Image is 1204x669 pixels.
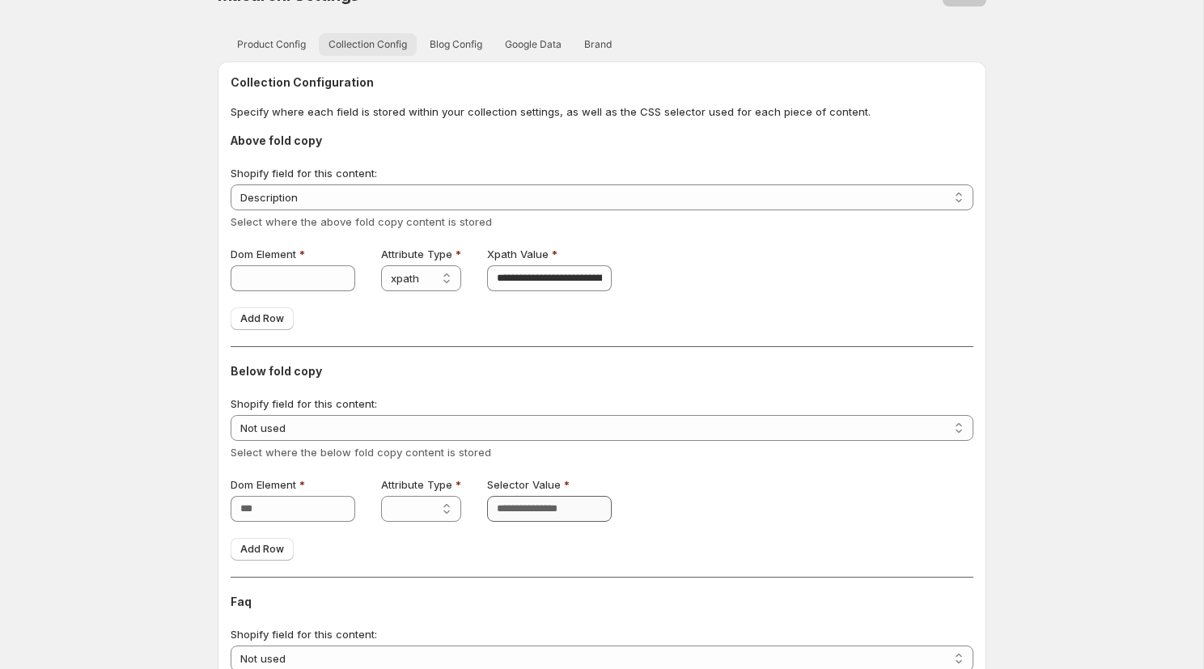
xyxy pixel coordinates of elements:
[231,167,377,180] span: Shopify field for this content:
[329,38,407,51] span: Collection Config
[231,215,492,228] span: Select where the above fold copy content is stored
[487,248,549,260] span: Xpath Value
[231,628,377,641] span: Shopify field for this content:
[231,307,294,330] button: Add Row
[240,543,284,556] span: Add Row
[231,397,377,410] span: Shopify field for this content:
[231,104,973,120] p: Specify where each field is stored within your collection settings, as well as the CSS selector u...
[231,594,973,610] h3: Faq
[487,478,561,491] span: Selector Value
[231,248,296,260] span: Dom Element
[231,133,973,149] h3: Above fold copy
[381,478,452,491] span: Attribute Type
[430,38,482,51] span: Blog Config
[381,248,452,260] span: Attribute Type
[231,363,973,379] h3: Below fold copy
[231,446,491,459] span: Select where the below fold copy content is stored
[231,478,296,491] span: Dom Element
[505,38,562,51] span: Google Data
[231,74,973,91] h2: Collection Configuration
[240,312,284,325] span: Add Row
[231,538,294,561] button: Add Row
[237,38,306,51] span: Product Config
[584,38,612,51] span: Brand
